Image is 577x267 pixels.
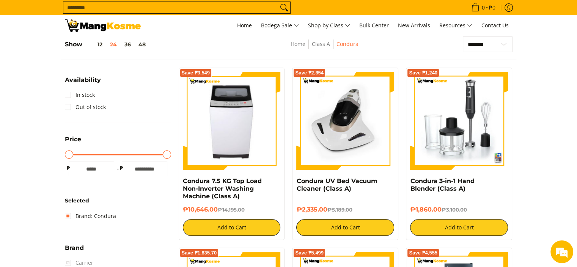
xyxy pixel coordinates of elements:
a: New Arrivals [394,15,434,36]
a: Home [233,15,256,36]
h6: ₱2,335.00 [296,206,394,213]
del: ₱5,189.00 [327,207,352,213]
a: Bodega Sale [257,15,303,36]
button: Add to Cart [410,219,508,236]
span: ₱ [65,164,72,172]
span: Bodega Sale [261,21,299,30]
span: Resources [439,21,472,30]
nav: Main Menu [148,15,513,36]
span: Price [65,136,81,142]
a: Condura UV Bed Vacuum Cleaner (Class A) [296,177,377,192]
span: New Arrivals [398,22,430,29]
span: Home [237,22,252,29]
span: Save ₱3,549 [182,71,210,75]
a: Condura 7.5 KG Top Load Non-Inverter Washing Machine (Class A) [183,177,262,200]
span: Save ₱5,499 [295,251,324,255]
span: ₱0 [488,5,497,10]
span: Brand [65,245,84,251]
a: Shop by Class [304,15,354,36]
img: Class A | Mang Kosme [65,19,141,32]
summary: Open [65,77,101,89]
h5: Show [65,41,149,48]
a: Out of stock [65,101,106,113]
a: Home [291,40,305,47]
button: 24 [106,41,121,47]
span: Save ₱4,555 [409,251,437,255]
span: Condura [336,39,358,49]
button: 36 [121,41,135,47]
span: 0 [481,5,486,10]
a: Brand: Condura [65,210,116,222]
img: condura-7.5kg-topload-non-inverter-washing-machine-class-c-full-view-mang-kosme [186,72,278,170]
span: Save ₱2,854 [295,71,324,75]
button: 48 [135,41,149,47]
a: Class A [312,40,330,47]
span: Save ₱1,835.70 [182,251,217,255]
img: Condura UV Bed Vacuum Cleaner (Class A) [296,72,394,170]
button: Add to Cart [296,219,394,236]
button: Search [278,2,290,13]
span: Shop by Class [308,21,350,30]
span: ₱ [118,164,126,172]
span: • [469,3,498,12]
summary: Open [65,245,84,257]
h6: ₱1,860.00 [410,206,508,213]
span: Bulk Center [359,22,389,29]
span: Availability [65,77,101,83]
h6: Selected [65,197,171,204]
summary: Open [65,136,81,148]
del: ₱3,100.00 [441,207,467,213]
span: Save ₱1,240 [409,71,437,75]
span: Contact Us [481,22,509,29]
del: ₱14,195.00 [218,207,245,213]
h6: ₱10,646.00 [183,206,281,213]
button: 12 [82,41,106,47]
nav: Breadcrumbs [239,39,410,57]
a: Contact Us [478,15,513,36]
a: Bulk Center [355,15,393,36]
a: In stock [65,89,95,101]
img: condura-hand-blender-front-full-what's-in-the-box-view-mang-kosme [410,72,508,170]
a: Resources [436,15,476,36]
button: Add to Cart [183,219,281,236]
a: Condura 3-in-1 Hand Blender (Class A) [410,177,474,192]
